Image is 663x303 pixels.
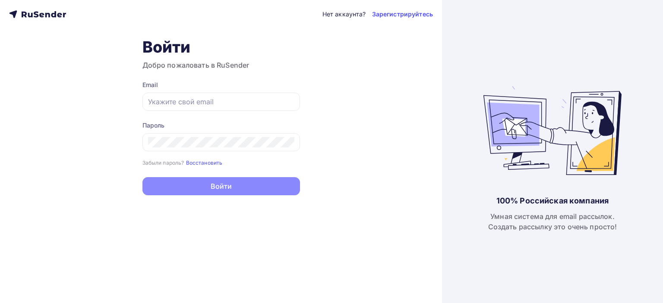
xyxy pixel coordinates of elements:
div: Пароль [142,121,300,130]
small: Восстановить [186,159,223,166]
a: Восстановить [186,159,223,166]
div: Умная система для email рассылок. Создать рассылку это очень просто! [488,211,617,232]
small: Забыли пароль? [142,159,184,166]
button: Войти [142,177,300,195]
h3: Добро пожаловать в RuSender [142,60,300,70]
div: Email [142,81,300,89]
a: Зарегистрируйтесь [372,10,433,19]
div: 100% Российская компания [496,196,609,206]
h1: Войти [142,37,300,56]
input: Укажите свой email [148,97,294,107]
div: Нет аккаунта? [322,10,366,19]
